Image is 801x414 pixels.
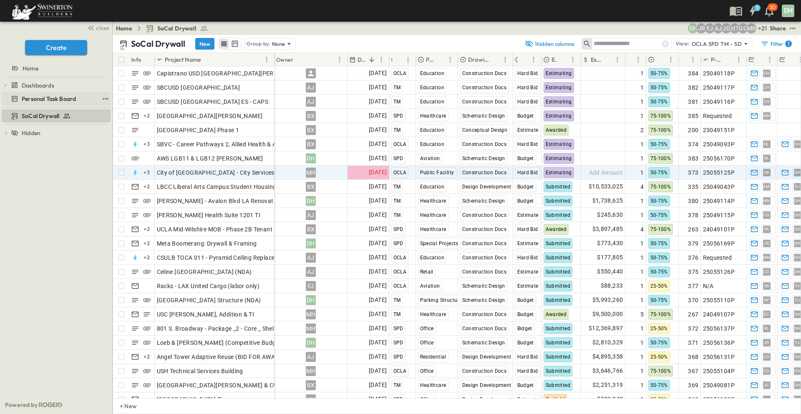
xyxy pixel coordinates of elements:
[650,212,668,218] span: 50-75%
[592,196,623,206] span: $1,738,625
[517,198,534,204] span: Budget
[272,40,285,48] p: None
[782,5,794,17] div: DH
[692,40,742,48] p: OCLA SPD TM - SD
[420,113,446,119] span: Healthcare
[738,23,748,33] div: Gerrad Gerber (gerrad.gerber@swinerton.com)
[142,139,152,149] div: + 3
[640,69,644,78] span: 1
[517,127,539,133] span: Estimate
[229,39,240,49] button: kanban view
[101,94,111,104] button: test
[650,156,671,161] span: 75-100%
[546,184,571,190] span: Submitted
[420,184,445,190] span: Education
[393,85,401,90] span: TM
[420,226,446,232] span: Healthcare
[420,156,440,161] span: Aviation
[764,158,769,158] span: RL
[306,224,316,234] div: BX
[157,140,323,148] span: SBVC - Career Pathways 2, Allied Health & Aeronautics Bldg's
[394,55,403,64] button: Sort
[657,55,666,64] button: Sort
[597,238,623,248] span: $773,430
[520,38,580,50] button: 1hidden columns
[640,253,644,262] span: 1
[157,225,389,233] span: UCLA Mid-Wilshire MOB - Phase 2B Tenant Improvements Floors 1-3 100% SD Budget
[157,168,298,177] span: City of [GEOGRAPHIC_DATA] - City Services Building
[445,55,455,65] button: Menu
[546,70,572,76] span: Estimating
[335,55,345,65] button: Menu
[756,5,758,11] h6: 1
[393,127,401,133] span: TM
[546,212,571,218] span: Submitted
[703,211,735,219] span: 25049115P
[682,55,691,64] button: Sort
[794,257,801,258] span: DH
[491,55,500,64] button: Sort
[420,85,445,90] span: Education
[403,55,413,65] button: Menu
[306,210,316,220] div: AJ
[640,112,644,120] span: 1
[116,24,213,33] nav: breadcrumbs
[765,55,775,65] button: Menu
[369,168,387,177] span: [DATE]
[96,24,109,32] span: close
[546,113,572,119] span: Estimating
[462,99,507,105] span: Construction Docs
[703,98,735,106] span: 25049116P
[420,127,445,133] span: Education
[650,170,668,176] span: 50-75%
[592,224,623,234] span: $3,897,485
[420,99,445,105] span: Education
[157,253,289,262] span: CSULB TOCA 011 - Pyramid Ceiling Replacement
[393,212,401,218] span: TM
[165,55,201,64] p: Project Name
[420,269,433,275] span: Retail
[130,53,155,66] div: Info
[219,39,229,49] button: row view
[688,112,698,120] span: 385
[546,156,572,161] span: Estimating
[640,183,644,191] span: 4
[519,55,529,64] button: Sort
[426,55,434,64] p: Primary Market
[517,255,538,261] span: Hard Bid
[157,112,263,120] span: [GEOGRAPHIC_DATA][PERSON_NAME]
[462,184,511,190] span: Design Development
[369,196,387,206] span: [DATE]
[650,184,671,190] span: 75-100%
[420,198,446,204] span: Healthcare
[276,48,294,71] div: Owner
[22,95,76,103] span: Personal Task Board
[462,170,507,176] span: Construction Docs
[393,241,403,246] span: SPD
[721,23,731,33] div: Jorge Garcia (jorgarcia@swinerton.com)
[546,170,572,176] span: Estimating
[393,99,401,105] span: TM
[376,55,386,65] button: Menu
[157,154,263,163] span: AWS LGB11 & LGB12 [PERSON_NAME]
[22,129,40,137] span: Hidden
[597,210,623,220] span: $245,630
[640,83,644,92] span: 1
[393,70,407,76] span: OCLA
[369,111,387,120] span: [DATE]
[295,55,305,64] button: Sort
[393,226,403,232] span: SPD
[703,239,735,248] span: 25056169P
[688,126,698,134] span: 200
[770,24,786,33] div: Share
[688,211,698,219] span: 378
[640,239,644,248] span: 1
[367,55,376,64] button: Sort
[306,182,316,192] div: BX
[142,111,152,121] div: + 2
